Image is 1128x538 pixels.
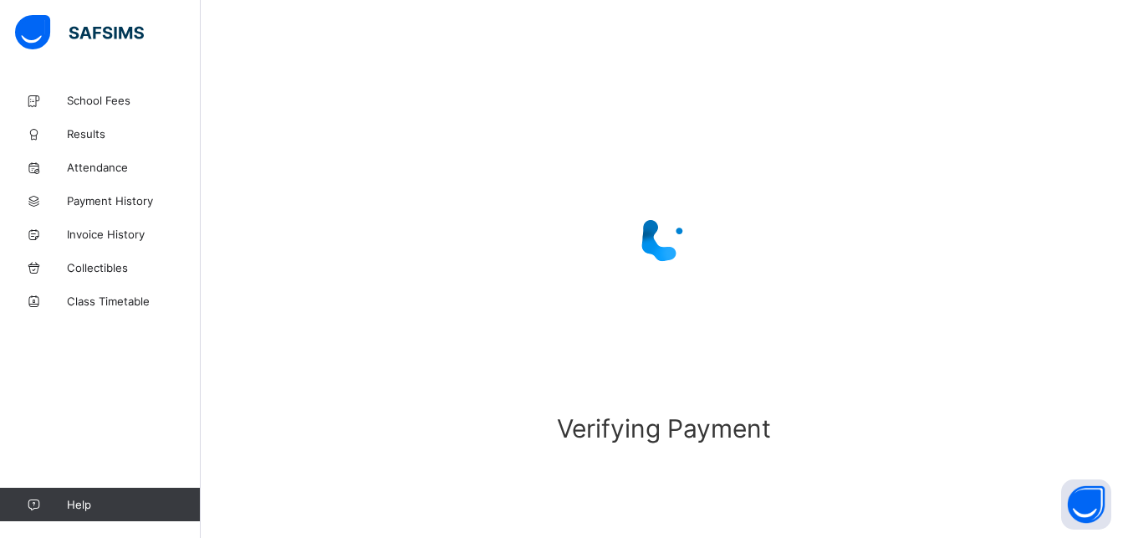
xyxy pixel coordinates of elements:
span: Class Timetable [67,295,201,308]
span: Invoice History [67,228,201,241]
button: Open asap [1061,479,1111,530]
span: Help [67,498,200,511]
span: Attendance [67,161,201,174]
span: Payment History [67,194,201,208]
span: Results [67,127,201,141]
span: Collectibles [67,261,201,274]
img: safsims [15,15,144,50]
span: Verifying Payment [491,413,838,443]
span: School Fees [67,94,201,107]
